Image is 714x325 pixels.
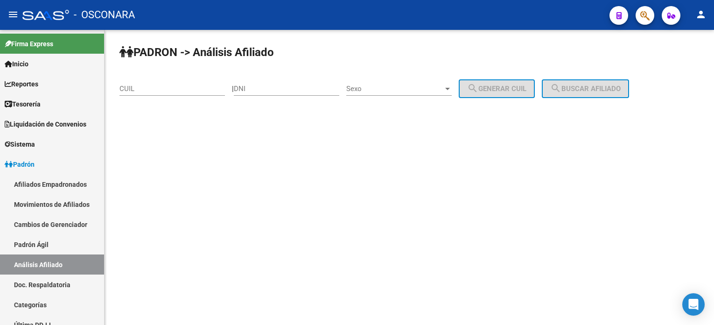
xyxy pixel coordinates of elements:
[5,159,35,170] span: Padrón
[550,85,621,93] span: Buscar afiliado
[5,79,38,89] span: Reportes
[5,139,35,149] span: Sistema
[467,85,526,93] span: Generar CUIL
[346,85,443,93] span: Sexo
[467,83,478,94] mat-icon: search
[119,46,274,59] strong: PADRON -> Análisis Afiliado
[5,39,53,49] span: Firma Express
[682,293,705,316] div: Open Intercom Messenger
[5,59,28,69] span: Inicio
[5,119,86,129] span: Liquidación de Convenios
[542,79,629,98] button: Buscar afiliado
[74,5,135,25] span: - OSCONARA
[550,83,561,94] mat-icon: search
[459,79,535,98] button: Generar CUIL
[695,9,707,20] mat-icon: person
[232,85,542,93] div: |
[7,9,19,20] mat-icon: menu
[5,99,41,109] span: Tesorería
